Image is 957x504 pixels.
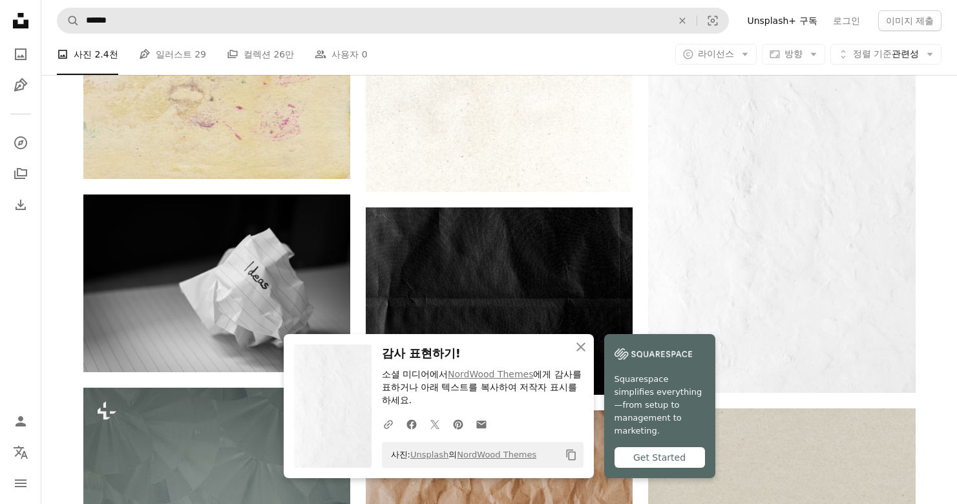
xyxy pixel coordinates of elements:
a: 일러스트 29 [139,34,206,75]
a: NordWood Themes [457,450,536,459]
a: 컬렉션 26만 [227,34,294,75]
div: Get Started [615,447,705,468]
span: 0 [362,47,368,61]
a: 홈 — Unsplash [8,8,34,36]
button: 정렬 기준관련성 [830,44,941,65]
button: 클립보드에 복사하기 [560,444,582,466]
h3: 감사 표현하기! [382,344,584,363]
a: NordWood Themes [448,369,534,379]
a: 눈 덮인 슬로프를 따라 스노보드를 타고 내려가는 사람 [648,187,915,198]
a: 이메일로 공유에 공유 [470,411,493,437]
a: 사용자 0 [315,34,367,75]
button: 방향 [762,44,825,65]
button: 메뉴 [8,470,34,496]
span: 26만 [273,47,294,61]
a: 로그인 / 가입 [8,408,34,434]
a: Squarespace simplifies everything—from setup to management to marketing.Get Started [604,334,715,478]
img: 검은색 배경의 검은색 종이 [366,207,633,394]
a: Twitter에 공유 [423,411,447,437]
form: 사이트 전체에서 이미지 찾기 [57,8,729,34]
span: 방향 [784,48,803,59]
button: 이미지 제출 [878,10,941,31]
a: 로그인 [825,10,868,31]
span: 사진: 의 [384,445,537,465]
a: 컬렉션 [8,161,34,187]
button: Unsplash 검색 [58,8,79,33]
a: 흰 표면에 백서 [83,277,350,289]
span: 관련성 [853,48,919,61]
img: file-1747939142011-51e5cc87e3c9 [615,344,692,364]
a: Pinterest에 공유 [447,411,470,437]
button: 시각적 검색 [697,8,728,33]
span: Squarespace simplifies everything—from setup to management to marketing. [615,373,705,437]
p: 소셜 미디어에서 에게 감사를 표하거나 아래 텍스트를 복사하여 저작자 표시를 하세요. [382,368,584,407]
a: 사진 [8,41,34,67]
span: 29 [195,47,206,61]
img: 흰 표면에 백서 [83,194,350,372]
a: 탐색 [8,130,34,156]
a: Unsplash+ 구독 [739,10,825,31]
button: 라이선스 [675,44,757,65]
a: 검은색 배경의 검은색 종이 [366,295,633,307]
button: 삭제 [668,8,697,33]
button: 언어 [8,439,34,465]
a: 일러스트 [8,72,34,98]
a: Facebook에 공유 [400,411,423,437]
span: 라이선스 [698,48,734,59]
span: 정렬 기준 [853,48,892,59]
a: Unsplash [410,450,448,459]
a: 다운로드 내역 [8,192,34,218]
